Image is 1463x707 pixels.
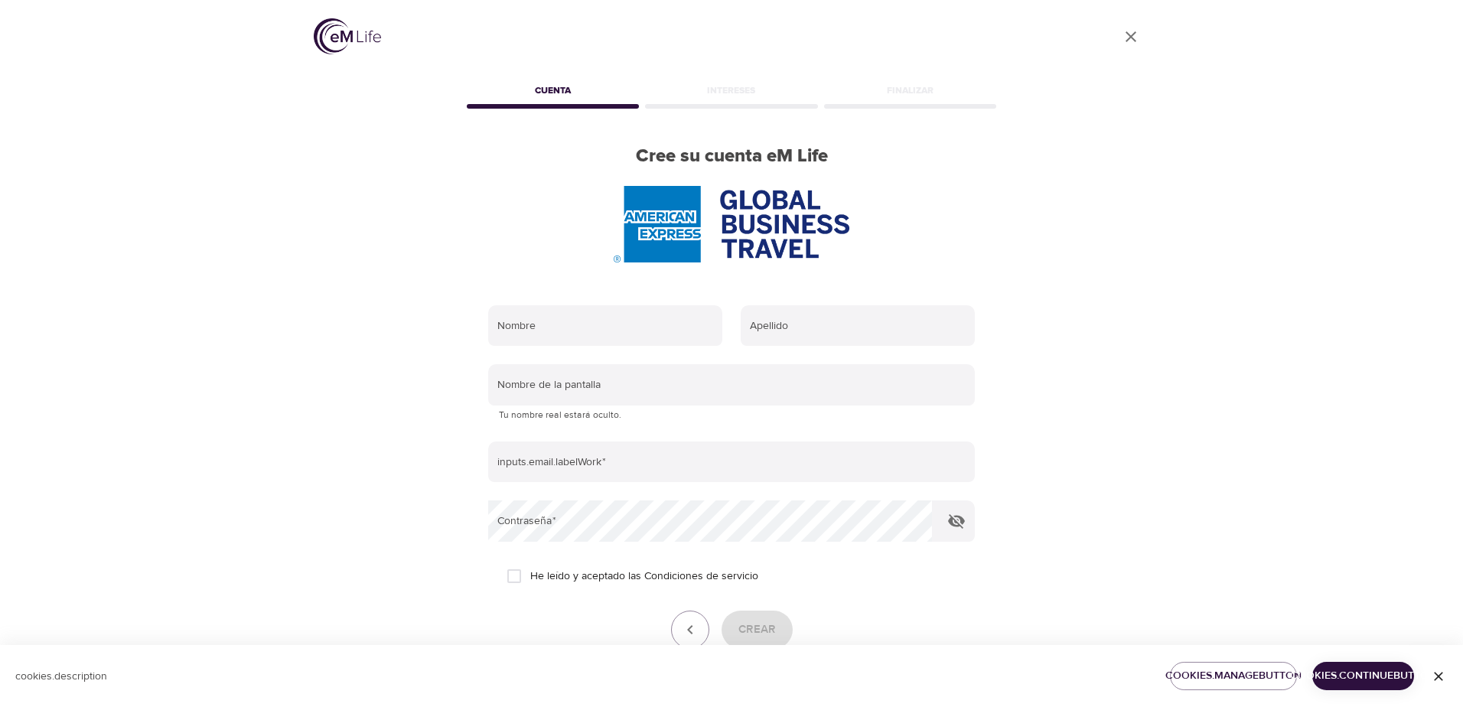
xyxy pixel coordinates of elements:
a: Condiciones de servicio [644,569,758,585]
button: cookies.continueButton [1312,662,1414,690]
img: logo [314,18,381,54]
span: He leído y aceptado las [530,569,758,585]
h2: Cree su cuenta eM Life [464,145,999,168]
p: Tu nombre real estará oculto. [499,408,964,423]
img: AmEx%20GBT%20logo.png [614,186,849,262]
span: cookies.continueButton [1325,666,1402,686]
button: cookies.manageButton [1170,662,1296,690]
span: cookies.manageButton [1182,666,1284,686]
a: close [1113,18,1149,55]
